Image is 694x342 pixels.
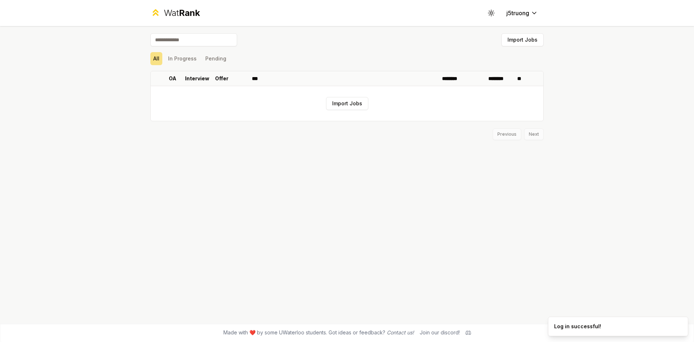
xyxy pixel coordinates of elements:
[150,52,162,65] button: All
[506,9,529,17] span: j5truong
[420,329,460,336] div: Join our discord!
[387,329,414,335] a: Contact us!
[501,33,544,46] button: Import Jobs
[215,75,228,82] p: Offer
[326,97,368,110] button: Import Jobs
[179,8,200,18] span: Rank
[165,52,200,65] button: In Progress
[169,75,176,82] p: OA
[501,7,544,20] button: j5truong
[202,52,229,65] button: Pending
[185,75,209,82] p: Interview
[223,329,414,336] span: Made with ❤️ by some UWaterloo students. Got ideas or feedback?
[554,323,601,330] div: Log in successful!
[150,7,200,19] a: WatRank
[164,7,200,19] div: Wat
